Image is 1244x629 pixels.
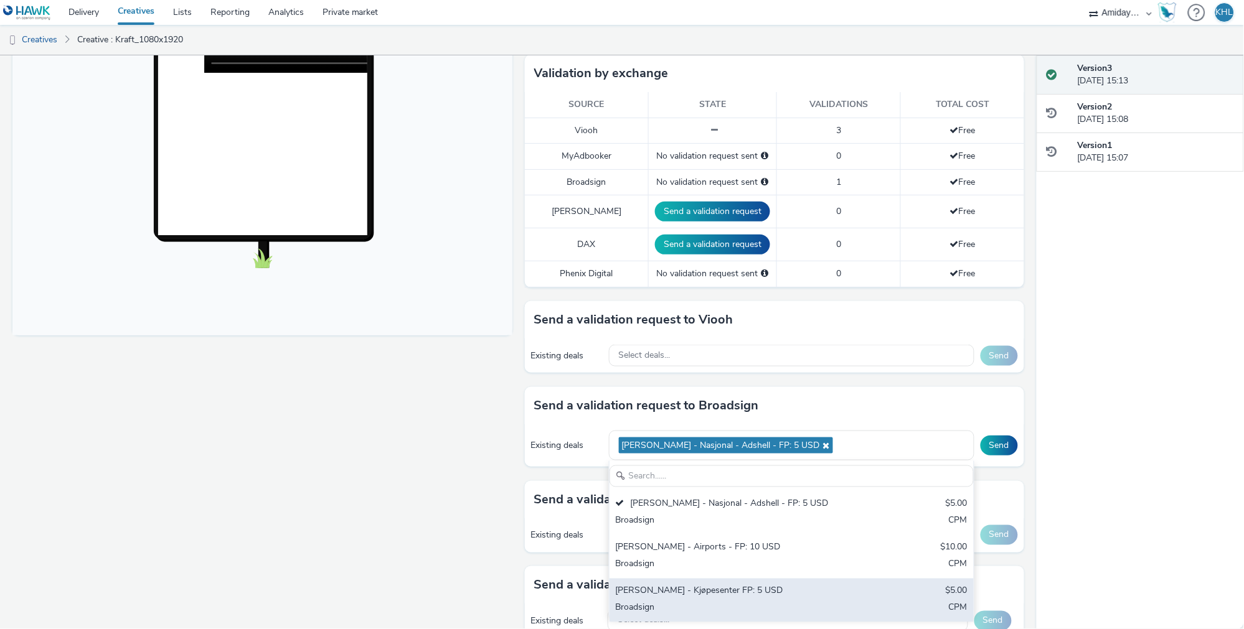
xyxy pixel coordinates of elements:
h3: Send a validation request to MyAdbooker [534,490,775,509]
button: Send a validation request [655,235,770,254]
span: 0 [836,150,841,162]
button: Send [981,525,1018,545]
button: Send a validation request [655,202,770,221]
a: Hawk Academy [1158,2,1182,22]
td: [PERSON_NAME] [525,195,649,228]
div: Existing deals [531,529,603,541]
h3: Send a validation request to Broadsign [534,396,759,415]
div: No validation request sent [655,268,770,280]
div: CPM [949,602,968,616]
span: Free [950,150,976,162]
div: No validation request sent [655,150,770,162]
th: State [649,92,777,118]
td: MyAdbooker [525,144,649,169]
span: Free [950,205,976,217]
td: Viooh [525,118,649,143]
span: 1 [836,176,841,188]
div: $5.00 [946,498,968,512]
div: KHL [1216,3,1233,22]
div: $10.00 [941,541,968,556]
input: Search...... [610,465,974,487]
div: CPM [949,515,968,529]
button: Send [981,436,1018,455]
span: Free [950,238,976,250]
div: [DATE] 15:07 [1078,139,1234,165]
span: 3 [836,124,841,136]
span: Free [950,268,976,279]
div: Broadsign [616,515,848,529]
span: Free [950,176,976,188]
div: [PERSON_NAME] - Airports - FP: 10 USD [616,541,848,556]
h3: Send a validation request to Viooh [534,310,733,329]
img: Hawk Academy [1158,2,1177,22]
h3: Validation by exchange [534,64,669,83]
strong: Version 3 [1078,62,1113,74]
a: Creative : Kraft_1080x1920 [71,25,189,55]
th: Total cost [901,92,1024,118]
div: Please select a deal below and click on Send to send a validation request to Phenix Digital. [761,268,769,280]
td: DAX [525,228,649,261]
td: Broadsign [525,169,649,195]
span: Free [950,124,976,136]
button: Send [981,346,1018,366]
th: Validations [777,92,901,118]
div: Please select a deal below and click on Send to send a validation request to Broadsign. [761,176,769,189]
div: Existing deals [531,350,603,362]
h3: Send a validation request to Phenix Digital [534,575,780,594]
td: Phenix Digital [525,261,649,287]
div: $5.00 [946,585,968,599]
div: [DATE] 15:08 [1078,101,1234,126]
div: CPM [949,558,968,572]
th: Source [525,92,649,118]
div: [PERSON_NAME] - Kjøpesenter FP: 5 USD [616,585,848,599]
div: [PERSON_NAME] - Nasjonal - Adshell - FP: 5 USD [616,498,848,512]
div: Existing deals [531,615,602,627]
span: [PERSON_NAME] - Nasjonal - Adshell - FP: 5 USD [622,440,820,451]
img: dooh [6,34,19,47]
span: 0 [836,205,841,217]
strong: Version 1 [1078,139,1113,151]
img: undefined Logo [3,5,51,21]
div: Existing deals [531,439,603,452]
div: Please select a deal below and click on Send to send a validation request to MyAdbooker. [761,150,769,162]
span: 0 [836,238,841,250]
span: Select deals... [619,350,671,361]
strong: Version 2 [1078,101,1113,113]
span: 0 [836,268,841,279]
div: Broadsign [616,602,848,616]
div: [DATE] 15:13 [1078,62,1234,88]
div: No validation request sent [655,176,770,189]
div: Broadsign [616,558,848,572]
